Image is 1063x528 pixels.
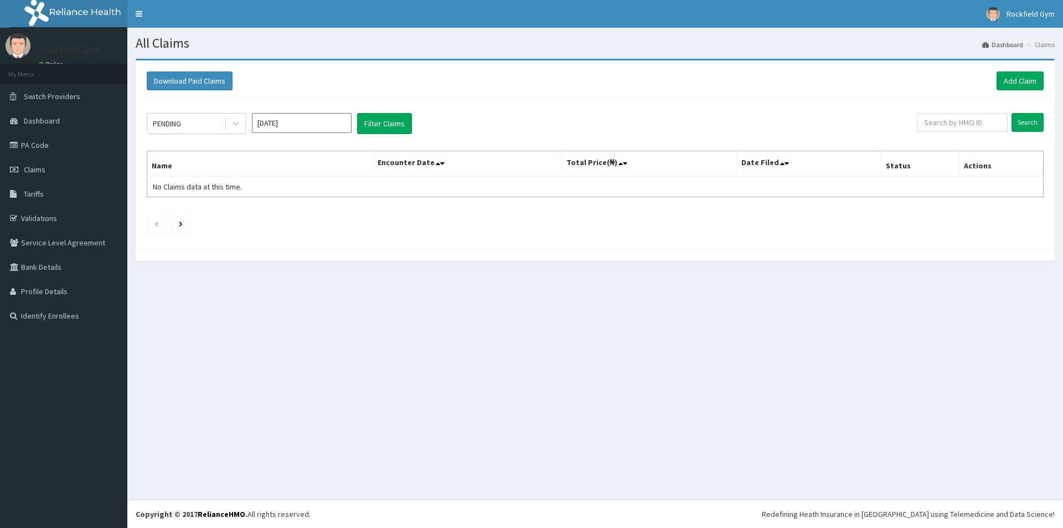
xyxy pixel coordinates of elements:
span: No Claims data at this time. [153,182,242,192]
div: Redefining Heath Insurance in [GEOGRAPHIC_DATA] using Telemedicine and Data Science! [762,509,1055,520]
strong: Copyright © 2017 . [136,509,247,519]
span: Rockfield Gym [1007,9,1055,19]
span: Claims [24,165,45,175]
li: Claims [1024,40,1055,49]
a: Dashboard [982,40,1023,49]
th: Date Filed [736,151,881,177]
th: Encounter Date [373,151,561,177]
input: Search by HMO ID [917,113,1008,132]
p: Rockfield Gym [39,45,101,55]
a: RelianceHMO [198,509,245,519]
span: Dashboard [24,116,60,126]
footer: All rights reserved. [127,500,1063,528]
th: Status [881,151,959,177]
button: Download Paid Claims [147,71,233,90]
img: User Image [6,33,30,58]
a: Add Claim [997,71,1044,90]
th: Total Price(₦) [561,151,736,177]
a: Online [39,60,65,68]
span: Tariffs [24,189,44,199]
div: PENDING [153,118,181,129]
img: User Image [986,7,1000,21]
span: Switch Providers [24,91,80,101]
a: Previous page [154,218,159,228]
input: Search [1012,113,1044,132]
th: Actions [959,151,1043,177]
button: Filter Claims [357,113,412,134]
a: Next page [179,218,183,228]
th: Name [147,151,373,177]
h1: All Claims [136,36,1055,50]
input: Select Month and Year [252,113,352,133]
